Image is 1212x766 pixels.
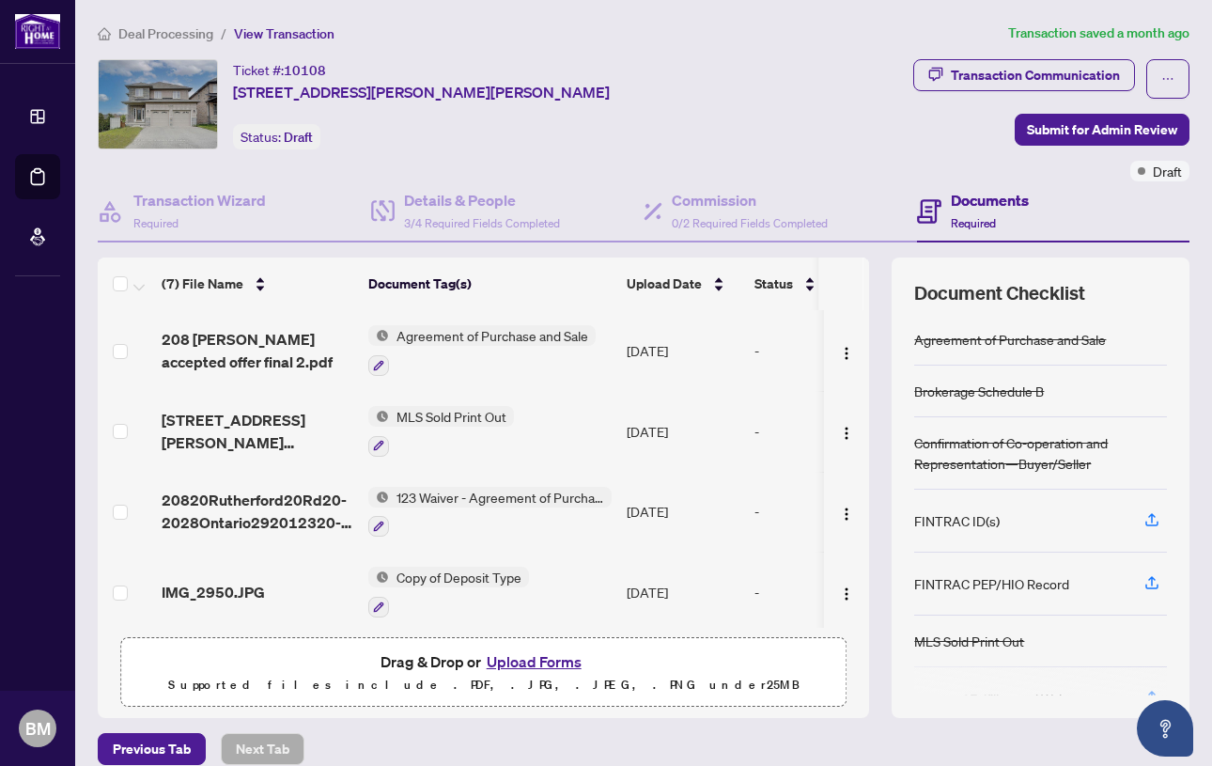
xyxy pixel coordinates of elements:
img: Logo [839,586,854,602]
button: Previous Tab [98,733,206,765]
span: Drag & Drop orUpload FormsSupported files include .PDF, .JPG, .JPEG, .PNG under25MB [121,638,846,708]
span: Previous Tab [113,734,191,764]
button: Status IconCopy of Deposit Type [368,567,529,617]
span: 10108 [284,62,326,79]
img: Status Icon [368,406,389,427]
td: [DATE] [619,310,747,391]
button: Logo [831,416,862,446]
span: Copy of Deposit Type [389,567,529,587]
button: Submit for Admin Review [1015,114,1189,146]
div: - [754,582,899,602]
span: Draft [284,129,313,146]
td: [DATE] [619,552,747,633]
button: Status IconAgreement of Purchase and Sale [368,325,596,376]
button: Upload Forms [481,649,587,674]
span: home [98,27,111,40]
img: Status Icon [368,487,389,508]
span: Deal Processing [118,25,213,42]
div: Brokerage Schedule B [914,381,1044,401]
span: [STREET_ADDRESS][PERSON_NAME] REALM.pdf [162,409,353,454]
td: [DATE] [619,472,747,553]
article: Transaction saved a month ago [1008,23,1189,44]
span: Document Checklist [914,280,1085,306]
span: 0/2 Required Fields Completed [672,216,828,230]
div: Transaction Communication [951,60,1120,90]
img: Logo [839,346,854,361]
button: Status IconMLS Sold Print Out [368,406,514,457]
div: Agreement of Purchase and Sale [914,329,1106,350]
span: MLS Sold Print Out [389,406,514,427]
li: / [221,23,226,44]
button: Logo [831,577,862,607]
p: Supported files include .PDF, .JPG, .JPEG, .PNG under 25 MB [132,674,834,696]
button: Open asap [1137,700,1193,757]
span: ellipsis [1161,72,1174,86]
div: Status: [233,124,320,149]
span: Agreement of Purchase and Sale [389,325,596,346]
th: Upload Date [619,258,747,310]
h4: Commission [672,189,828,211]
div: Confirmation of Co-operation and Representation—Buyer/Seller [914,432,1167,474]
img: Logo [839,426,854,441]
img: logo [15,14,60,49]
span: 20820Rutherford20Rd20-2028Ontario292012320-20Waiver-4.pdf [162,489,353,534]
button: Logo [831,496,862,526]
button: Transaction Communication [913,59,1135,91]
th: Status [747,258,907,310]
span: BM [25,715,51,742]
td: [DATE] [619,391,747,472]
img: Status Icon [368,325,389,346]
div: FINTRAC ID(s) [914,510,1000,531]
span: 123 Waiver - Agreement of Purchase and Sale [389,487,612,508]
div: - [754,501,899,522]
span: Draft [1153,161,1182,181]
div: - [754,421,899,442]
img: Status Icon [368,567,389,587]
span: 208 [PERSON_NAME] accepted offer final 2.pdf [162,328,353,373]
button: Next Tab [221,733,304,765]
h4: Details & People [404,189,560,211]
button: Status Icon123 Waiver - Agreement of Purchase and Sale [368,487,612,538]
span: Required [133,216,179,230]
span: 3/4 Required Fields Completed [404,216,560,230]
span: [STREET_ADDRESS][PERSON_NAME][PERSON_NAME] [233,81,610,103]
th: (7) File Name [154,258,361,310]
span: Submit for Admin Review [1027,115,1177,145]
span: View Transaction [234,25,334,42]
span: Drag & Drop or [381,649,587,674]
div: Ticket #: [233,59,326,81]
h4: Transaction Wizard [133,189,266,211]
div: MLS Sold Print Out [914,631,1024,651]
span: (7) File Name [162,274,243,294]
h4: Documents [951,189,1029,211]
img: Logo [839,507,854,522]
th: Document Tag(s) [361,258,619,310]
div: - [754,340,899,361]
button: Logo [831,336,862,366]
img: IMG-N12285992_1.jpg [99,60,217,149]
span: IMG_2950.JPG [162,581,265,603]
span: Status [754,274,793,294]
div: FINTRAC PEP/HIO Record [914,573,1069,594]
span: Required [951,216,996,230]
span: Upload Date [627,274,702,294]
